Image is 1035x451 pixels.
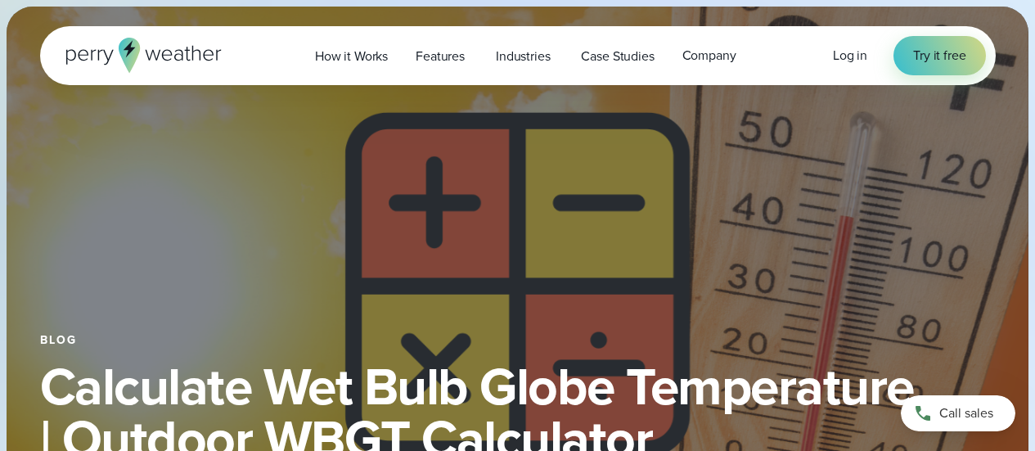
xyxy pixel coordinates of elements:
[581,47,654,66] span: Case Studies
[682,46,736,65] span: Company
[913,46,965,65] span: Try it free
[496,47,550,66] span: Industries
[893,36,985,75] a: Try it free
[833,46,867,65] a: Log in
[40,334,996,347] div: Blog
[416,47,465,66] span: Features
[939,404,993,423] span: Call sales
[901,395,1015,431] a: Call sales
[567,39,668,73] a: Case Studies
[301,39,402,73] a: How it Works
[315,47,388,66] span: How it Works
